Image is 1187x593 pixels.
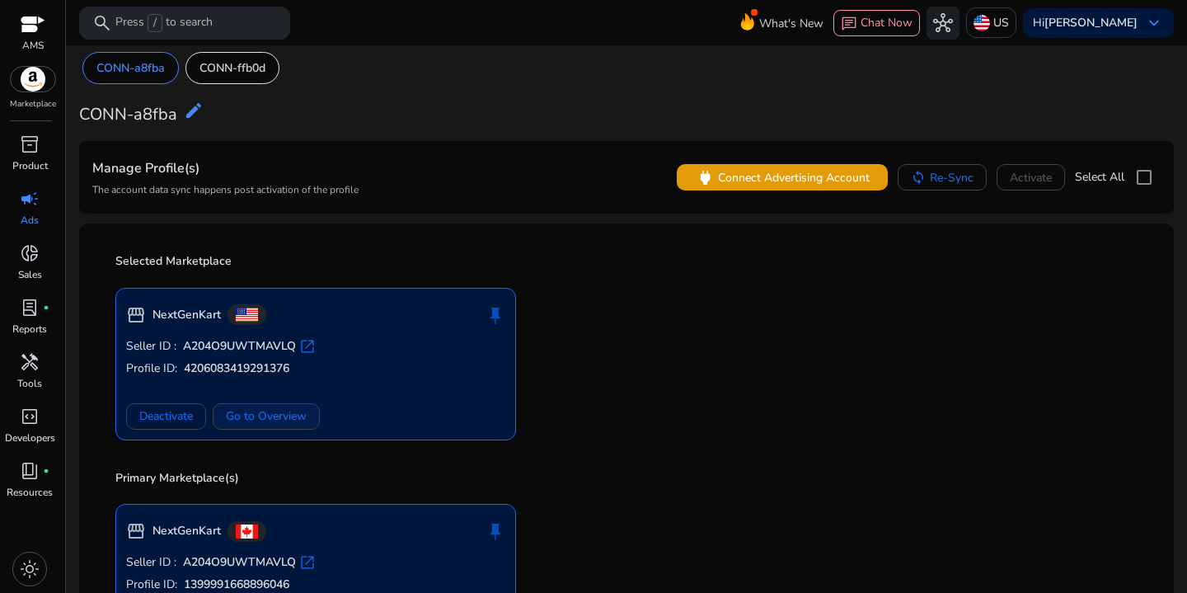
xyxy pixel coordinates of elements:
[696,168,715,187] span: power
[841,16,857,32] span: chat
[861,15,913,31] span: Chat Now
[126,403,206,430] button: Deactivate
[1144,13,1164,33] span: keyboard_arrow_down
[17,376,42,391] p: Tools
[213,403,320,430] button: Go to Overview
[184,360,289,377] b: 4206083419291376
[20,407,40,426] span: code_blocks
[11,67,55,92] img: amazon.svg
[92,161,359,176] h4: Manage Profile(s)
[299,338,316,355] span: open_in_new
[20,298,40,318] span: lab_profile
[993,8,1009,37] p: US
[184,101,204,120] mat-icon: edit
[92,13,112,33] span: search
[898,164,987,191] button: Re-Sync
[299,554,316,571] span: open_in_new
[115,470,1147,487] p: Primary Marketplace(s)
[20,243,40,263] span: donut_small
[115,253,1147,270] p: Selected Marketplace
[20,189,40,209] span: campaign
[10,98,56,111] p: Marketplace
[930,169,974,186] span: Re-Sync
[126,521,146,541] span: storefront
[20,352,40,372] span: handyman
[5,431,55,445] p: Developers
[7,485,53,500] p: Resources
[833,10,920,36] button: chatChat Now
[199,59,265,77] p: CONN-ffb0d
[21,213,39,228] p: Ads
[184,577,289,593] b: 1399991668896046
[152,307,221,323] b: NextGenKart
[139,407,193,425] span: Deactivate
[79,105,177,125] h3: CONN-a8fba
[12,158,48,173] p: Product
[12,322,47,337] p: Reports
[18,267,42,282] p: Sales
[115,14,213,32] p: Press to search
[183,554,296,571] b: A204O9UWTMAVLQ
[126,305,146,325] span: storefront
[677,164,888,191] button: powerConnect Advertising Account
[1075,169,1124,186] span: Select All
[974,15,990,31] img: us.svg
[126,360,177,377] span: Profile ID:
[226,407,307,425] span: Go to Overview
[126,338,176,355] span: Seller ID :
[20,461,40,481] span: book_4
[933,13,953,33] span: hub
[126,554,176,571] span: Seller ID :
[20,559,40,579] span: light_mode
[718,169,870,186] span: Connect Advertising Account
[126,577,177,593] span: Profile ID:
[43,468,49,474] span: fiber_manual_record
[911,170,926,185] mat-icon: sync
[183,338,296,355] b: A204O9UWTMAVLQ
[1033,17,1138,29] p: Hi
[1044,15,1138,31] b: [PERSON_NAME]
[96,59,165,77] p: CONN-a8fba
[152,523,221,539] b: NextGenKart
[927,7,959,40] button: hub
[148,14,162,32] span: /
[759,9,823,38] span: What's New
[92,183,359,196] p: The account data sync happens post activation of the profile
[21,38,45,53] p: AMS
[20,134,40,154] span: inventory_2
[43,304,49,311] span: fiber_manual_record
